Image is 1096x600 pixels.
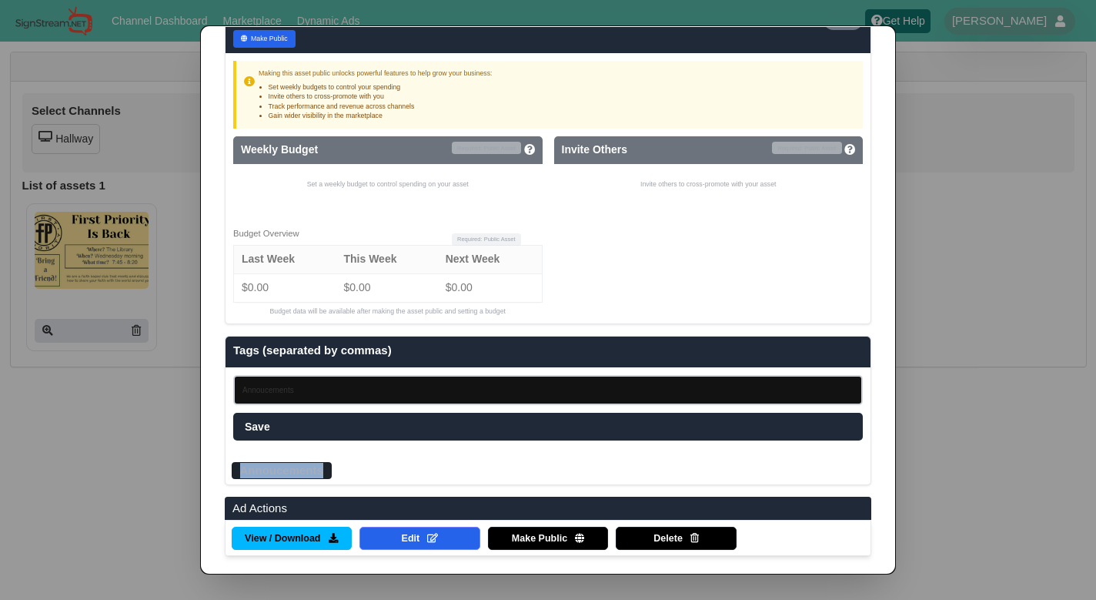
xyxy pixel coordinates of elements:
a: Edit [359,527,480,550]
span: Delete [653,532,683,546]
label: Tags (separated by commas) [233,343,392,358]
h4: Ad Actions [232,501,864,516]
a: Delete [616,527,737,550]
p: Making this asset public unlocks powerful features to help grow your business: [259,69,855,79]
a: Make Public [233,30,296,48]
li: Set weekly budgets to control your spending [269,82,856,92]
li: Track performance and revenue across channels [269,102,856,112]
span: Edit [402,532,420,546]
a: View / Download [232,527,353,550]
li: Invite others to cross-promote with you [269,92,856,102]
span: View / Download [245,532,320,546]
span: Make Public [512,532,567,546]
input: Enter tags [233,375,863,405]
li: Gain wider visibility in the marketplace [269,111,856,121]
div: Annoucements [232,462,332,479]
div: Save tags [233,413,863,441]
a: Make Public [488,527,609,550]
